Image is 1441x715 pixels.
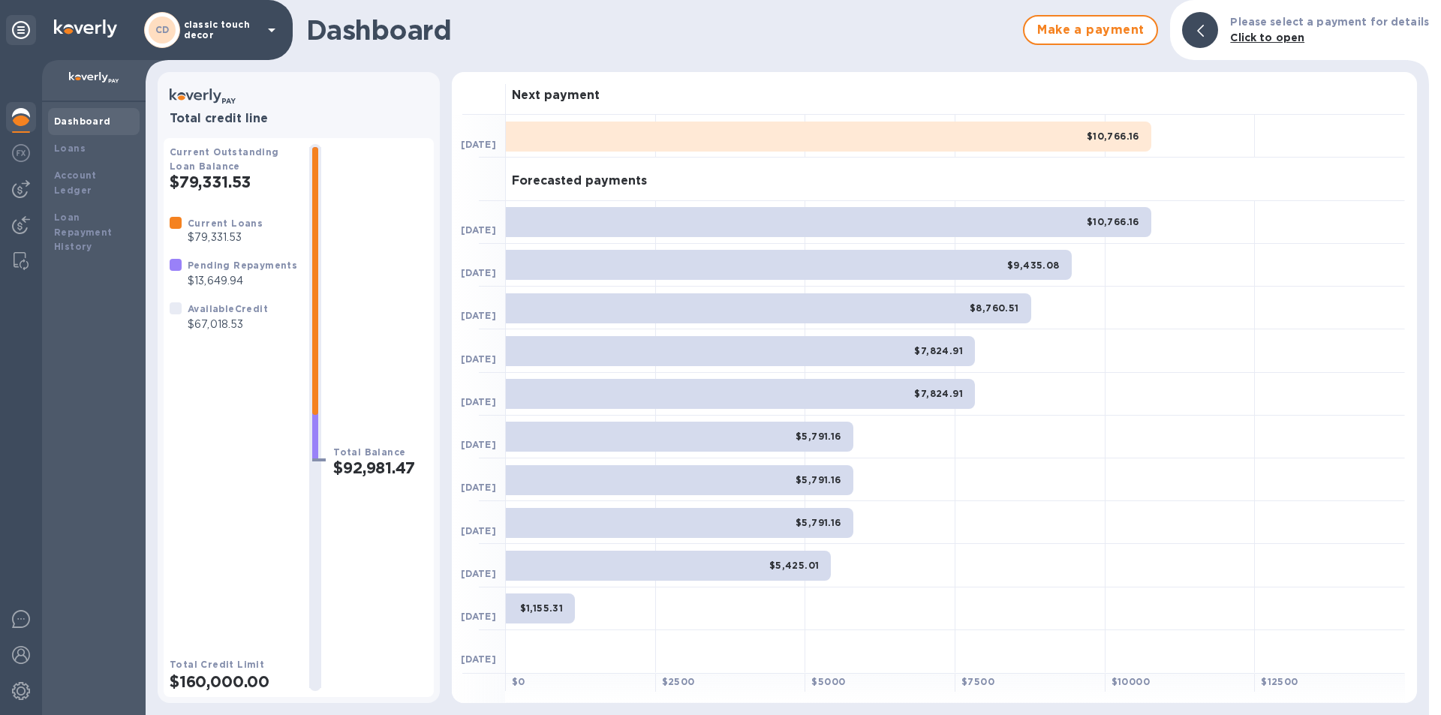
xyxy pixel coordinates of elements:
b: $9,435.08 [1007,260,1060,271]
b: $5,791.16 [796,431,841,442]
b: Click to open [1230,32,1304,44]
p: $13,649.94 [188,273,297,289]
b: [DATE] [461,482,496,493]
p: classic touch decor [184,20,259,41]
h3: Forecasted payments [512,174,647,188]
b: CD [155,24,170,35]
b: $10,766.16 [1087,216,1139,227]
h1: Dashboard [306,14,1015,46]
b: Total Credit Limit [170,659,264,670]
b: $7,824.91 [914,388,963,399]
b: [DATE] [461,310,496,321]
b: $ 2500 [662,676,695,687]
b: [DATE] [461,396,496,407]
img: Foreign exchange [12,144,30,162]
b: $7,824.91 [914,345,963,356]
b: Pending Repayments [188,260,297,271]
b: [DATE] [461,525,496,536]
b: [DATE] [461,653,496,665]
div: Unpin categories [6,15,36,45]
h3: Total credit line [170,112,428,126]
b: $ 7500 [961,676,994,687]
span: Make a payment [1036,21,1145,39]
b: $ 0 [512,676,525,687]
b: Current Outstanding Loan Balance [170,146,279,172]
p: $79,331.53 [188,230,263,245]
b: Account Ledger [54,170,97,196]
b: Loan Repayment History [54,212,113,253]
b: [DATE] [461,267,496,278]
b: Total Balance [333,446,405,458]
b: [DATE] [461,611,496,622]
b: $ 10000 [1112,676,1150,687]
b: Please select a payment for details [1230,16,1429,28]
p: $67,018.53 [188,317,268,332]
img: Logo [54,20,117,38]
b: Dashboard [54,116,111,127]
b: $1,155.31 [520,602,564,614]
button: Make a payment [1023,15,1158,45]
b: $ 5000 [811,676,845,687]
b: $8,760.51 [970,302,1019,314]
b: $5,791.16 [796,474,841,485]
h2: $79,331.53 [170,173,297,191]
h2: $92,981.47 [333,458,428,477]
b: [DATE] [461,439,496,450]
b: [DATE] [461,224,496,236]
b: Current Loans [188,218,263,229]
b: [DATE] [461,353,496,365]
b: $10,766.16 [1087,131,1139,142]
h2: $160,000.00 [170,672,297,691]
b: [DATE] [461,139,496,150]
b: $5,425.01 [769,560,820,571]
h3: Next payment [512,89,600,103]
b: $ 12500 [1261,676,1298,687]
b: Available Credit [188,303,268,314]
b: [DATE] [461,568,496,579]
b: Loans [54,143,86,154]
b: $5,791.16 [796,517,841,528]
